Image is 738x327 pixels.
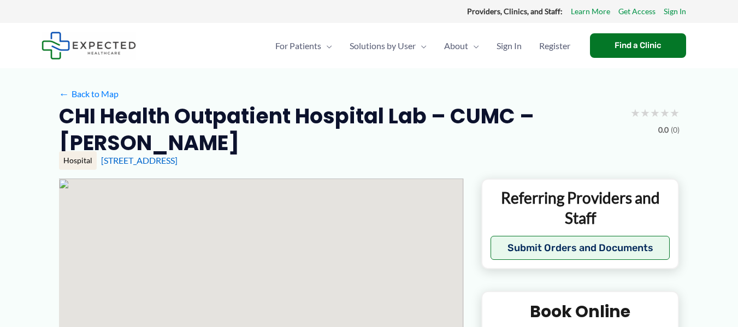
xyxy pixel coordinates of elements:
a: [STREET_ADDRESS] [101,155,178,165]
span: ★ [670,103,680,123]
p: Referring Providers and Staff [491,188,670,228]
span: Solutions by User [350,27,416,65]
span: Register [539,27,570,65]
span: Menu Toggle [468,27,479,65]
span: About [444,27,468,65]
span: ★ [650,103,660,123]
a: For PatientsMenu Toggle [267,27,341,65]
a: Solutions by UserMenu Toggle [341,27,435,65]
span: For Patients [275,27,321,65]
span: (0) [671,123,680,137]
span: Sign In [497,27,522,65]
a: Learn More [571,4,610,19]
span: Menu Toggle [416,27,427,65]
div: Hospital [59,151,97,170]
a: Find a Clinic [590,33,686,58]
nav: Primary Site Navigation [267,27,579,65]
h2: Book Online [491,301,670,322]
img: Expected Healthcare Logo - side, dark font, small [42,32,136,60]
a: Sign In [664,4,686,19]
a: Sign In [488,27,530,65]
a: Get Access [618,4,656,19]
span: ★ [660,103,670,123]
a: Register [530,27,579,65]
span: Menu Toggle [321,27,332,65]
strong: Providers, Clinics, and Staff: [467,7,563,16]
button: Submit Orders and Documents [491,236,670,260]
h2: CHI Health Outpatient Hospital Lab – CUMC – [PERSON_NAME] [59,103,622,157]
span: ← [59,88,69,99]
a: ←Back to Map [59,86,119,102]
span: 0.0 [658,123,669,137]
span: ★ [640,103,650,123]
span: ★ [630,103,640,123]
a: AboutMenu Toggle [435,27,488,65]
